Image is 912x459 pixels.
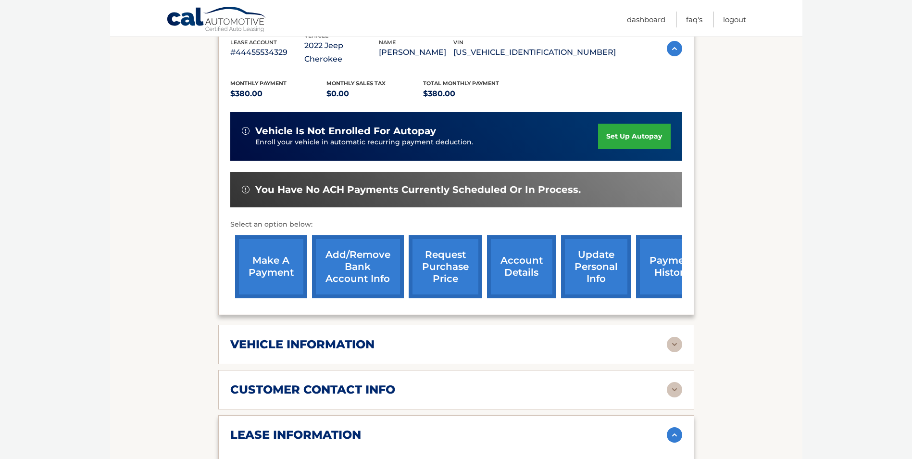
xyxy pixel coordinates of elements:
p: #44455534329 [230,46,305,59]
p: [PERSON_NAME] [379,46,453,59]
a: Dashboard [627,12,665,27]
span: name [379,39,396,46]
span: Monthly sales Tax [326,80,386,87]
img: accordion-active.svg [667,427,682,443]
a: Logout [723,12,746,27]
span: Total Monthly Payment [423,80,499,87]
span: Monthly Payment [230,80,287,87]
span: lease account [230,39,277,46]
p: $0.00 [326,87,423,101]
img: accordion-rest.svg [667,382,682,397]
p: Enroll your vehicle in automatic recurring payment deduction. [255,137,599,148]
img: alert-white.svg [242,186,250,193]
p: $380.00 [423,87,520,101]
a: set up autopay [598,124,670,149]
a: payment history [636,235,708,298]
img: alert-white.svg [242,127,250,135]
a: account details [487,235,556,298]
p: [US_VEHICLE_IDENTIFICATION_NUMBER] [453,46,616,59]
a: Add/Remove bank account info [312,235,404,298]
h2: customer contact info [230,382,395,397]
a: update personal info [561,235,631,298]
h2: lease information [230,428,361,442]
p: Select an option below: [230,219,682,230]
a: Cal Automotive [166,6,267,34]
h2: vehicle information [230,337,375,352]
span: You have no ACH payments currently scheduled or in process. [255,184,581,196]
img: accordion-active.svg [667,41,682,56]
p: 2022 Jeep Cherokee [304,39,379,66]
a: request purchase price [409,235,482,298]
p: $380.00 [230,87,327,101]
img: accordion-rest.svg [667,337,682,352]
a: FAQ's [686,12,702,27]
span: vehicle is not enrolled for autopay [255,125,436,137]
span: vin [453,39,463,46]
a: make a payment [235,235,307,298]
